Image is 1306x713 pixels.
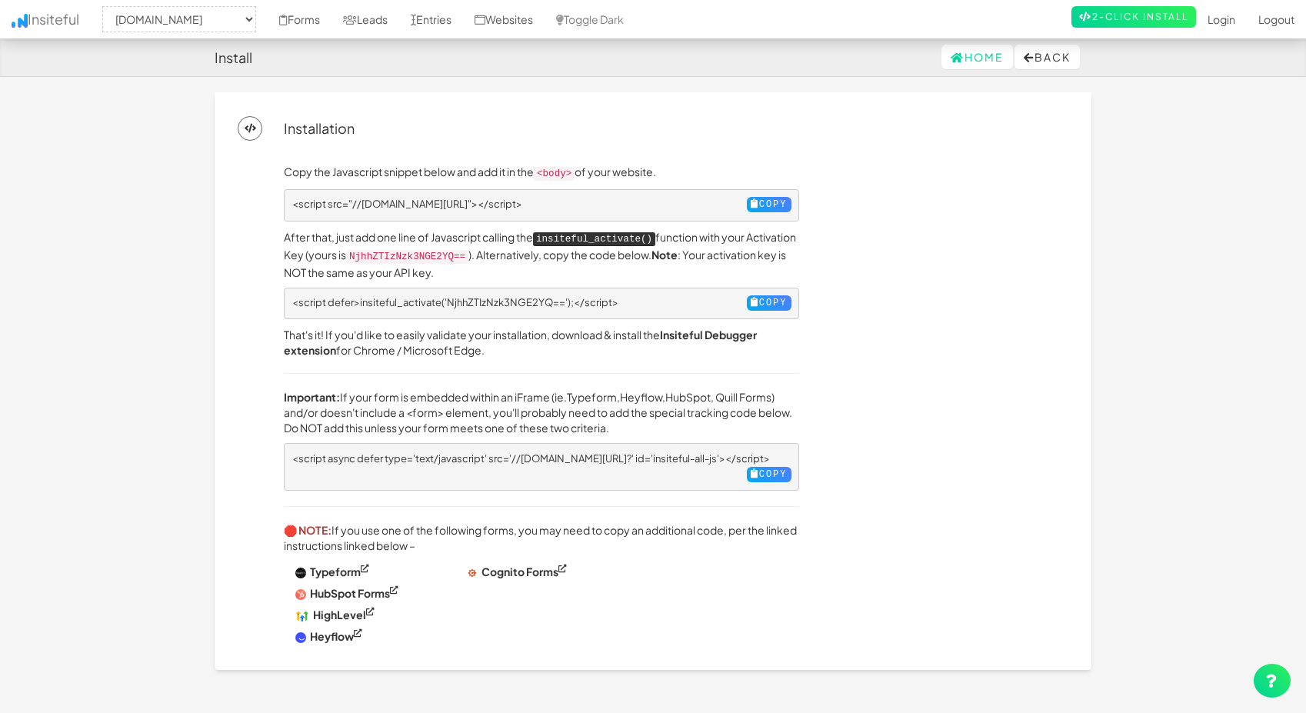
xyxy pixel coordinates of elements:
a: Heyflow [295,629,362,643]
a: 2-Click Install [1071,6,1196,28]
button: Copy [747,467,791,482]
strong: 🛑 NOTE: [284,523,331,537]
p: Copy the Javascript snippet below and add it in the of your website. [284,164,799,182]
h4: Installation [284,121,355,136]
span: <script defer>insiteful_activate('NjhhZTIzNzk3NGE2YQ==');</script> [292,296,618,308]
img: D4AAAAldEVYdGRhdGU6bW9kaWZ5ADIwMjAtMDEtMjVUMjM6MzI6MjgrMDA6MDC0P0SCAAAAAElFTkSuQmCC [295,611,309,621]
button: Back [1014,45,1080,69]
img: icon.png [12,14,28,28]
img: XiAAAAAAAAAAAAAAAAAAAAAAAAAAAAAAAAAAAAAAAAAAAAAAAAAAAAAAAAAAAAAAAIB35D9KrFiBXzqGhgAAAABJRU5ErkJggg== [295,568,306,578]
h4: Install [215,50,252,65]
a: HubSpot Forms [295,586,398,600]
span: <script async defer type='text/javascript' src='//[DOMAIN_NAME][URL]?' id='insiteful-all-js'></sc... [292,452,770,465]
a: Insiteful Debugger extension [284,328,757,357]
span: <script src="//[DOMAIN_NAME][URL]"></script> [292,198,522,210]
b: Note [651,248,678,262]
strong: HubSpot Forms [310,586,390,600]
button: Copy [747,295,791,311]
img: fX4Dg6xjN5AY= [295,632,306,643]
img: 4PZeqjtP8MVz1tdhwd9VTVN4U7hyg3DMAzDMAzDMAzDMAzDMAzDMAzDML74B3OcR2494FplAAAAAElFTkSuQmCC [467,568,478,578]
a: HighLevel [295,608,375,621]
strong: Heyflow [310,629,354,643]
p: If your form is embedded within an iFrame (ie. , , , Quill Forms) and/or doesn't include a <form>... [284,389,799,435]
b: Important: [284,390,340,404]
button: Copy [747,197,791,212]
p: If you use one of the following forms, you may need to copy an additional code, per the linked in... [284,522,799,553]
a: Typeform [567,390,617,404]
a: Home [941,45,1013,69]
p: After that, just add one line of Javascript calling the function with your Activation Key (yours ... [284,229,799,280]
code: NjhhZTIzNzk3NGE2YQ== [346,250,468,264]
a: Cognito Forms [467,565,567,578]
a: HubSpot [665,390,711,404]
strong: HighLevel [313,608,366,621]
strong: Typeform [310,565,361,578]
kbd: insiteful_activate() [533,232,655,246]
img: Z [295,589,306,600]
strong: Cognito Forms [481,565,558,578]
p: That's it! If you'd like to easily validate your installation, download & install the for Chrome ... [284,327,799,358]
code: <body> [534,167,575,181]
a: Heyflow [620,390,662,404]
a: Typeform [295,565,369,578]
